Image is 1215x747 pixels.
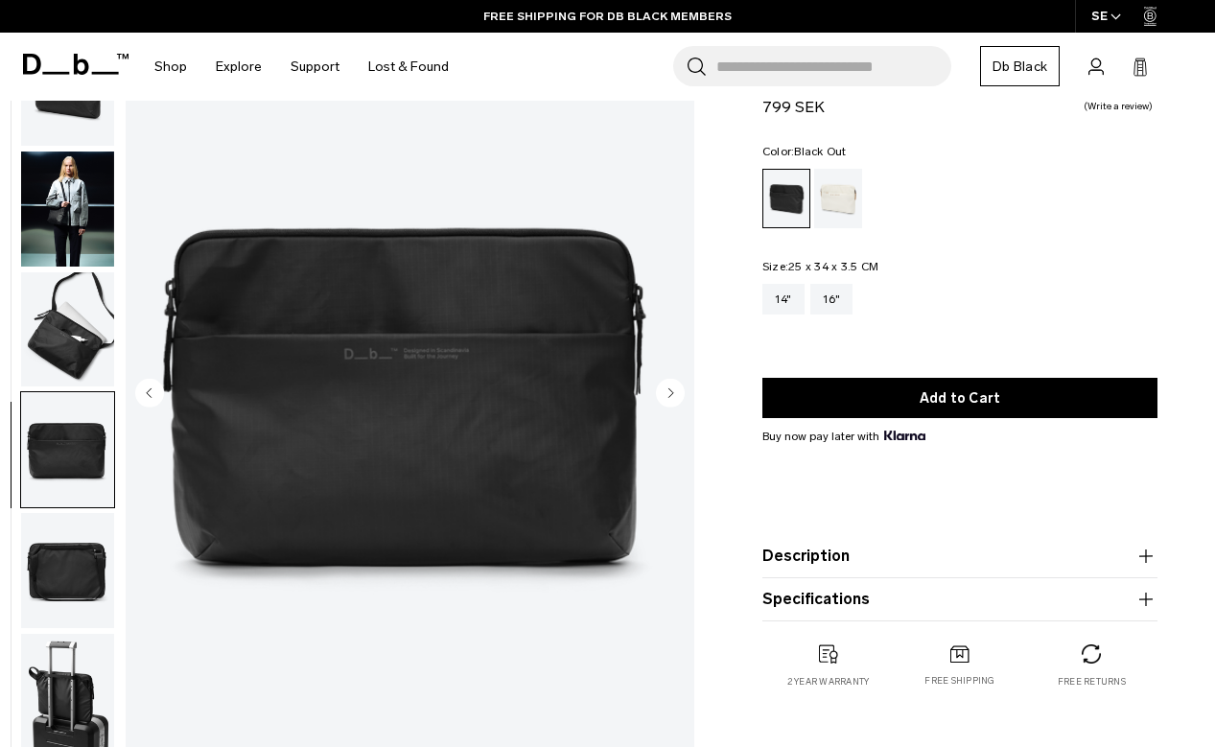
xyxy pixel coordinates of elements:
a: Shop [154,33,187,101]
button: Description [762,545,1157,568]
img: {"height" => 20, "alt" => "Klarna"} [884,431,925,440]
a: Support [291,33,339,101]
a: Oatmilk [814,169,862,228]
p: Free returns [1058,675,1126,689]
button: Ramverk Laptop sleeve 14" Black Out [20,391,115,508]
a: Black Out [762,169,810,228]
span: 25 x 34 x 3.5 CM [788,260,878,273]
p: 2 year warranty [787,675,870,689]
img: Ramverk Laptop sleeve 14" Black Out [21,272,114,387]
legend: Size: [762,261,878,272]
a: Explore [216,33,262,101]
img: Ramverk Laptop sleeve 14" Black Out [21,392,114,507]
button: Add to Cart [762,378,1157,418]
span: 799 SEK [762,98,825,116]
a: Db Black [980,46,1060,86]
img: Ramverk Laptop sleeve 14" Black Out [21,152,114,267]
a: Lost & Found [368,33,449,101]
a: FREE SHIPPING FOR DB BLACK MEMBERS [483,8,732,25]
button: Ramverk Laptop sleeve 14" Black Out [20,271,115,388]
a: 16" [810,284,853,315]
span: Black Out [794,145,846,158]
button: Ramverk Laptop sleeve 14" Black Out [20,512,115,629]
button: Ramverk Laptop sleeve 14" Black Out [20,151,115,268]
a: 14" [762,284,805,315]
nav: Main Navigation [140,33,463,101]
legend: Color: [762,146,847,157]
button: Next slide [656,378,685,410]
span: Buy now pay later with [762,428,925,445]
img: Ramverk Laptop sleeve 14" Black Out [21,513,114,628]
button: Specifications [762,588,1157,611]
p: Free shipping [924,674,994,688]
a: Write a review [1084,102,1153,111]
button: Previous slide [135,378,164,410]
